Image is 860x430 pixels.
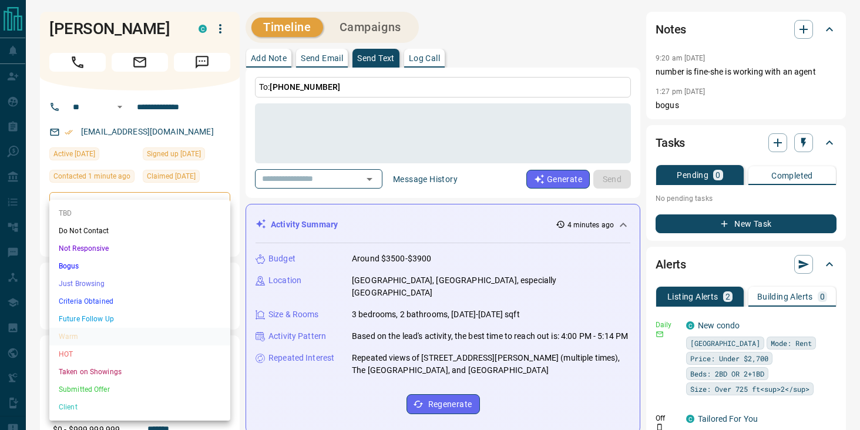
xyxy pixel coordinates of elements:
[49,204,230,222] li: TBD
[49,222,230,240] li: Do Not Contact
[49,293,230,310] li: Criteria Obtained
[49,257,230,275] li: Bogus
[49,240,230,257] li: Not Responsive
[49,345,230,363] li: HOT
[49,363,230,381] li: Taken on Showings
[49,381,230,398] li: Submitted Offer
[49,398,230,416] li: Client
[49,275,230,293] li: Just Browsing
[49,310,230,328] li: Future Follow Up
